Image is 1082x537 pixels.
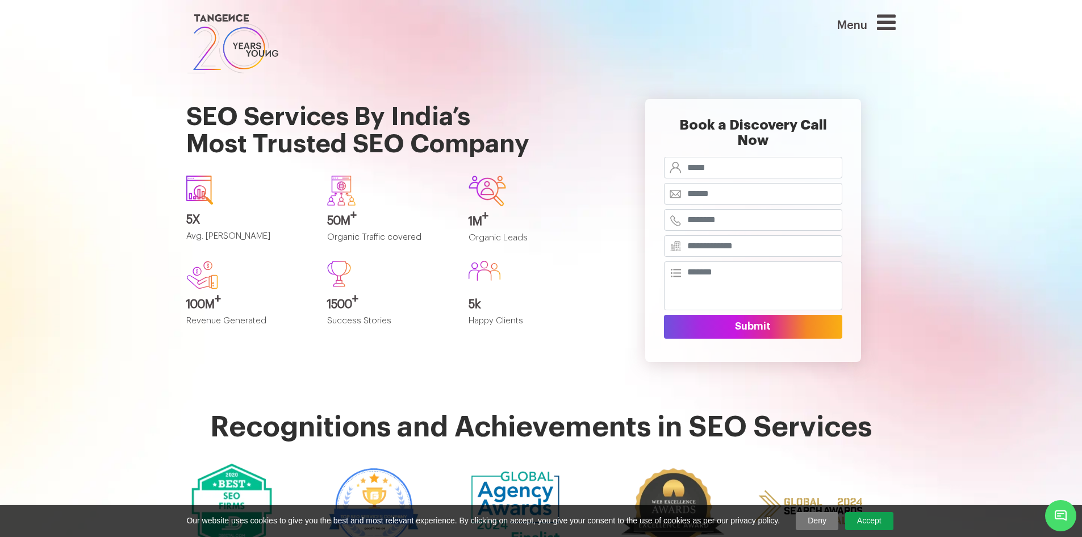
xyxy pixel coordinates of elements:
a: Deny [796,512,838,530]
h2: Book a Discovery Call Now [664,118,842,157]
p: Revenue Generated [186,317,311,335]
p: Success Stories [327,317,452,335]
span: Our website uses cookies to give you the best and most relevant experience. By clicking on accept... [186,515,780,527]
h3: 100M [186,298,311,311]
sup: + [482,210,488,222]
h3: 5k [469,298,593,311]
img: Path%20473.svg [327,261,351,287]
img: new.svg [186,261,218,289]
p: Organic Leads [469,234,593,252]
h3: 5X [186,214,311,226]
img: Group-640.svg [327,176,355,205]
h3: 50M [327,215,452,227]
h3: 1M [469,215,593,228]
button: Submit [664,315,842,339]
p: Organic Traffic covered [327,233,452,252]
span: Chat Widget [1045,500,1076,531]
sup: + [352,293,358,305]
img: Group-642.svg [469,176,506,206]
img: logo SVG [186,11,279,76]
h1: SEO Services By India’s Most Trusted SEO Company [186,76,594,166]
h1: Recognitions and Achievements in SEO Services [186,412,896,443]
img: Group%20586.svg [469,261,500,281]
p: Happy Clients [469,317,593,335]
img: icon1.svg [186,176,214,205]
h3: 1500 [327,298,452,311]
a: Accept [845,512,893,530]
p: Avg. [PERSON_NAME] [186,232,311,251]
sup: + [350,210,357,221]
sup: + [215,293,221,305]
